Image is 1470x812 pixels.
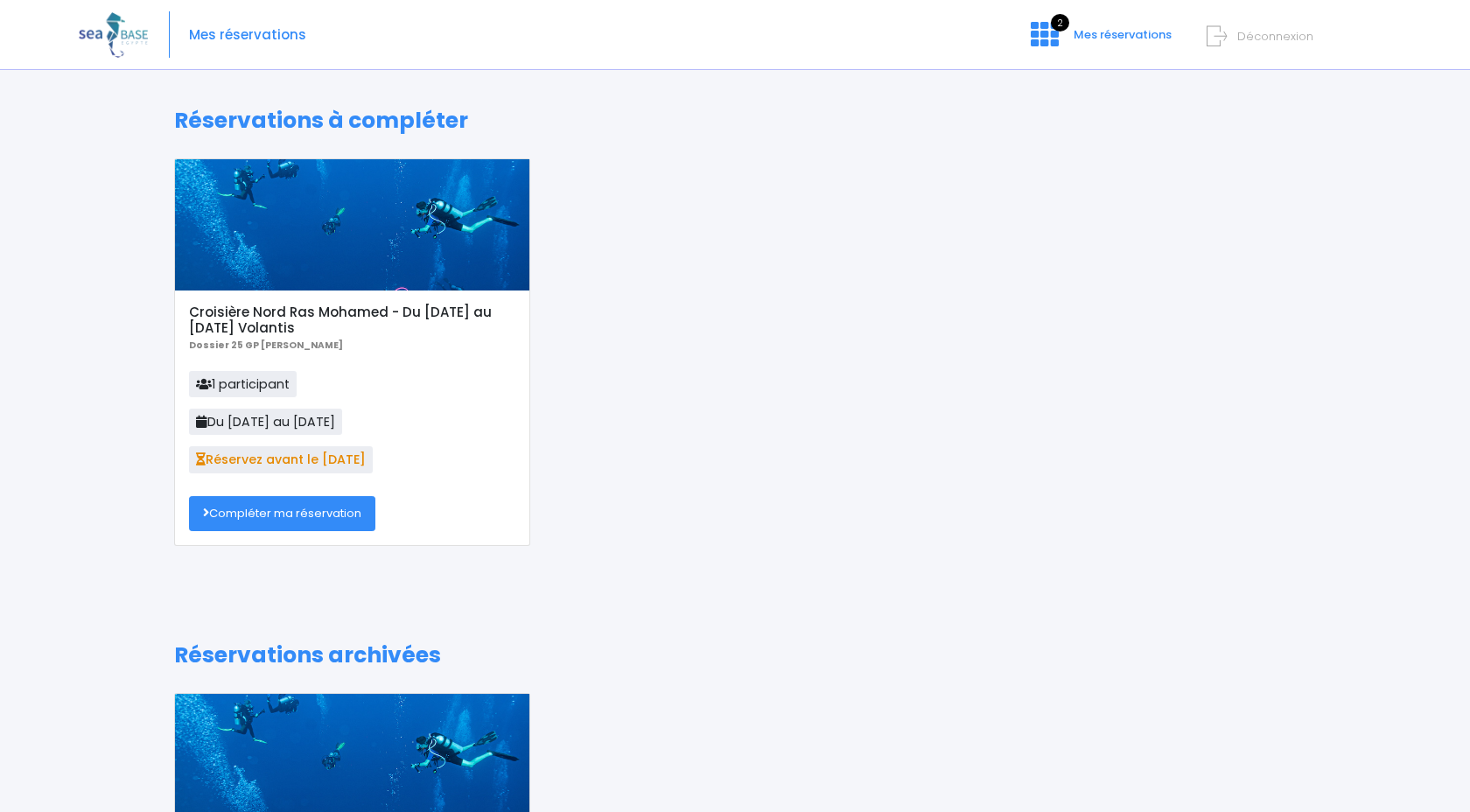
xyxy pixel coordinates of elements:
[189,446,373,472] span: Réservez avant le [DATE]
[1237,28,1313,45] span: Déconnexion
[189,409,342,435] span: Du [DATE] au [DATE]
[1017,32,1182,49] a: 2 Mes réservations
[189,371,297,397] span: 1 participant
[1074,26,1172,43] span: Mes réservations
[174,642,1297,668] h1: Réservations archivées
[174,108,1297,134] h1: Réservations à compléter
[189,339,343,352] b: Dossier 25 GP [PERSON_NAME]
[1051,14,1069,31] span: 2
[189,304,515,336] h5: Croisière Nord Ras Mohamed - Du [DATE] au [DATE] Volantis
[189,496,375,531] a: Compléter ma réservation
